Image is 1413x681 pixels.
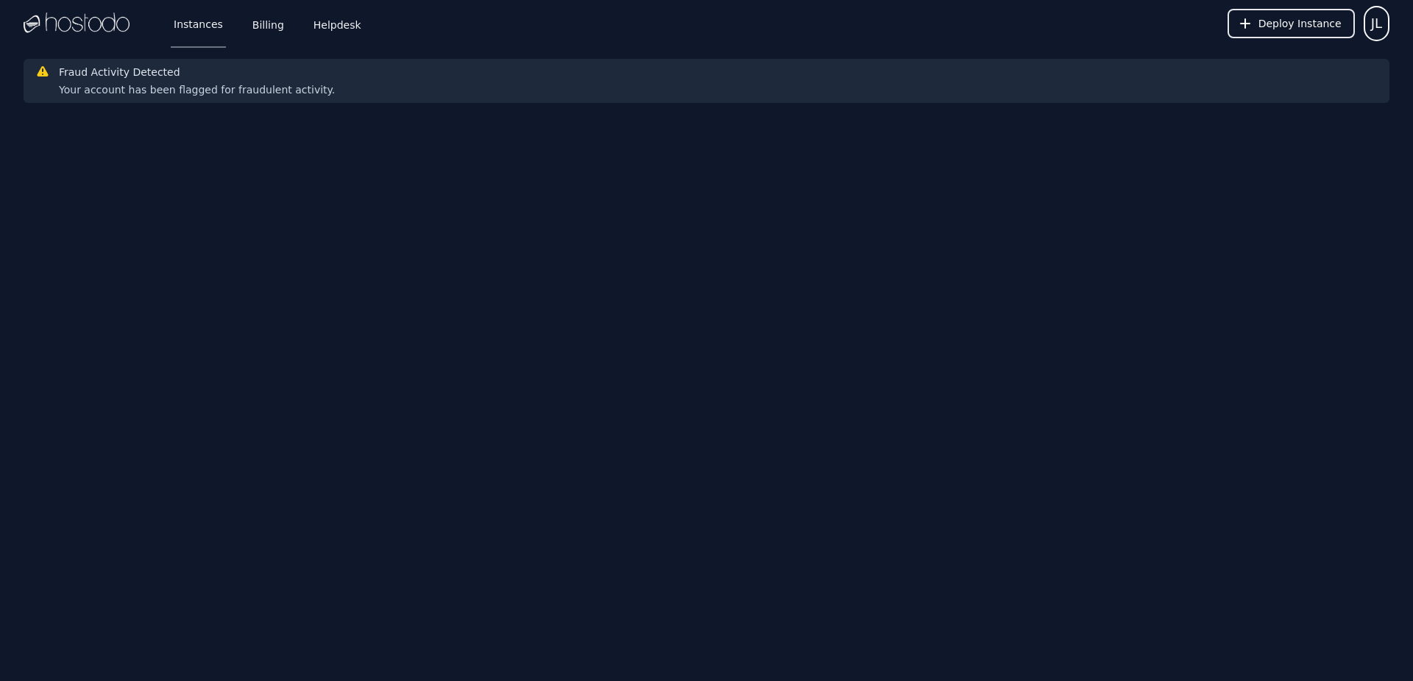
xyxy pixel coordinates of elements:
[1258,16,1342,31] span: Deploy Instance
[59,82,335,97] div: Your account has been flagged for fraudulent activity.
[1228,9,1355,38] button: Deploy Instance
[59,65,335,79] h3: Fraud Activity Detected
[1364,6,1389,41] button: User menu
[1371,13,1382,34] span: JL
[24,13,130,35] img: Logo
